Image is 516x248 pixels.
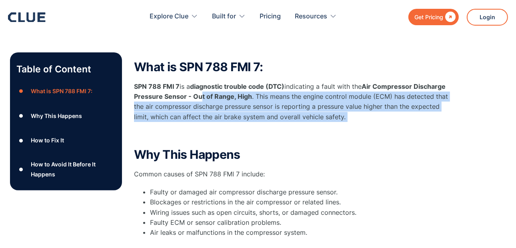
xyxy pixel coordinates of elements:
li: Air leaks or malfunctions in the compressor system. [150,228,454,248]
a: ●What is SPN 788 FMI 7: [16,85,116,97]
div: Why This Happens [31,111,82,121]
li: Wiring issues such as open circuits, shorts, or damaged connectors. [150,208,454,218]
li: Blockages or restrictions in the air compressor or related lines. [150,197,454,207]
div: ● [16,110,26,122]
p: is a indicating a fault with the . This means the engine control module (ECM) has detected that t... [134,82,454,122]
a: Login [467,9,508,26]
div: Explore Clue [150,4,188,29]
div: How to Fix It [31,135,64,145]
div: ● [16,85,26,97]
div: What is SPN 788 FMI 7: [31,86,92,96]
div:  [443,12,456,22]
a: ●How to Avoid It Before It Happens [16,159,116,179]
div: How to Avoid It Before It Happens [31,159,116,179]
div: ● [16,163,26,175]
div: ● [16,134,26,146]
div: Resources [295,4,337,29]
li: Faulty ECM or sensor calibration problems. [150,218,454,228]
a: Get Pricing [408,9,459,25]
strong: SPN 788 FMI 7 [134,82,180,90]
a: Pricing [260,4,281,29]
strong: Why This Happens [134,147,240,162]
strong: diagnostic trouble code (DTC) [190,82,284,90]
div: Get Pricing [414,12,443,22]
strong: What is SPN 788 FMI 7: [134,60,263,74]
a: ●How to Fix It [16,134,116,146]
p: ‍ [134,130,454,140]
div: Resources [295,4,327,29]
li: Faulty or damaged air compressor discharge pressure sensor. [150,187,454,197]
div: Built for [212,4,246,29]
a: ●Why This Happens [16,110,116,122]
p: Table of Content [16,63,116,76]
div: Built for [212,4,236,29]
div: Explore Clue [150,4,198,29]
p: Common causes of SPN 788 FMI 7 include: [134,169,454,179]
